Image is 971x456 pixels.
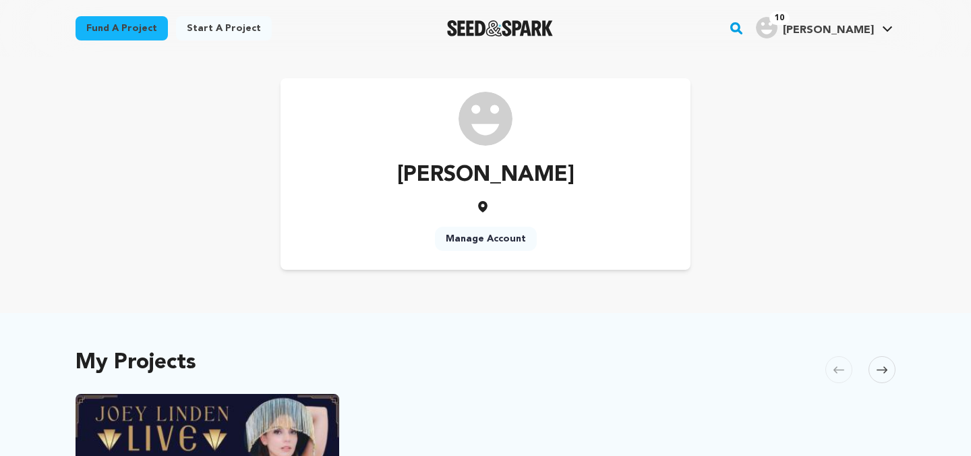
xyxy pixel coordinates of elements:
img: /img/default-images/user/medium/user.png image [459,92,512,146]
span: [PERSON_NAME] [783,25,874,36]
a: Lisa G.'s Profile [753,14,895,38]
a: Manage Account [435,227,537,251]
a: Seed&Spark Homepage [447,20,553,36]
p: [PERSON_NAME] [397,159,575,192]
span: 10 [769,11,790,25]
img: user.png [756,17,777,38]
a: Fund a project [76,16,168,40]
h2: My Projects [76,353,196,372]
a: Start a project [176,16,272,40]
img: Seed&Spark Logo Dark Mode [447,20,553,36]
span: Lisa G.'s Profile [753,14,895,42]
div: Lisa G.'s Profile [756,17,874,38]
